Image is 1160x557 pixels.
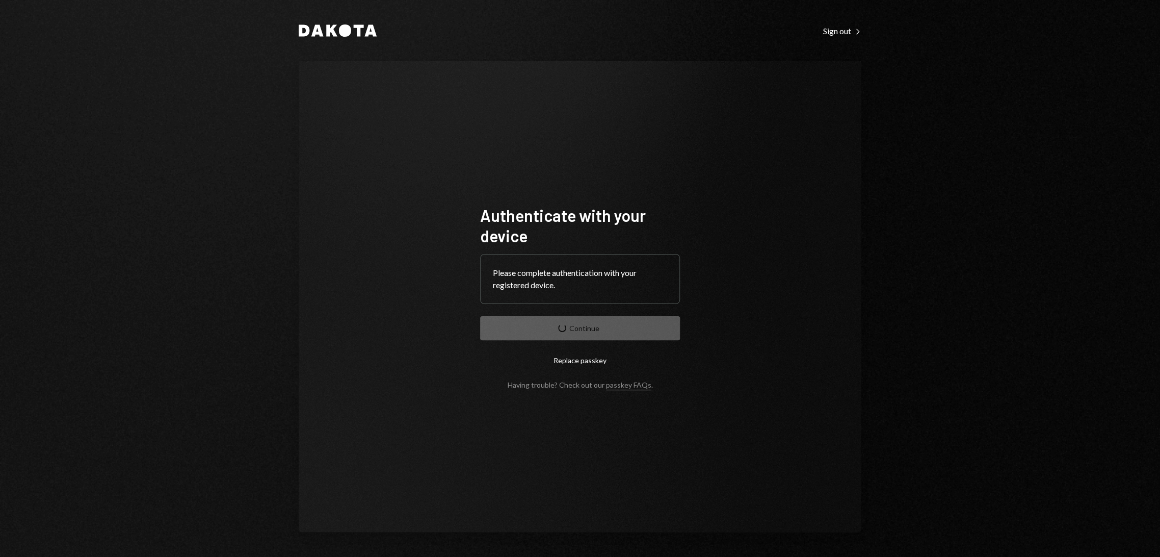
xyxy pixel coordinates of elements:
[508,381,653,389] div: Having trouble? Check out our .
[823,25,861,36] a: Sign out
[823,26,861,36] div: Sign out
[606,381,651,390] a: passkey FAQs
[480,348,680,372] button: Replace passkey
[480,205,680,246] h1: Authenticate with your device
[493,267,667,291] div: Please complete authentication with your registered device.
